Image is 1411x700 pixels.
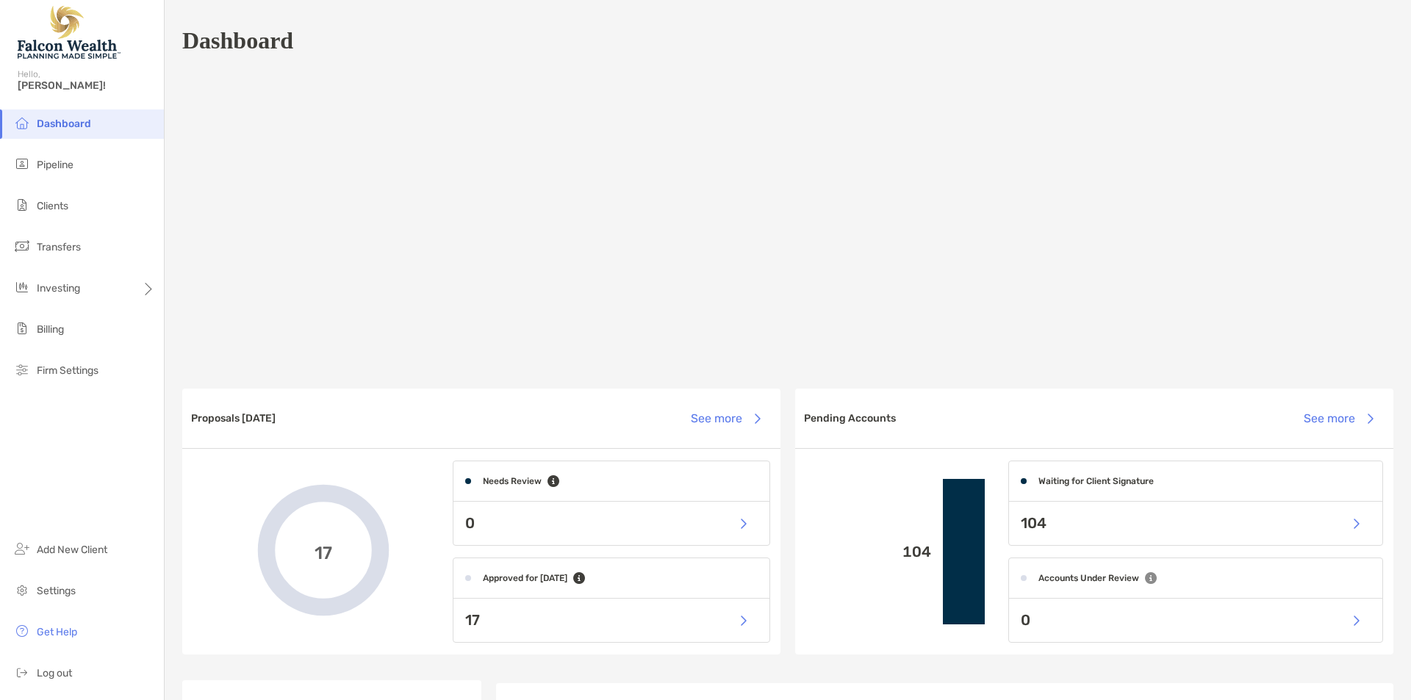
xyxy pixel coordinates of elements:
img: transfers icon [13,237,31,255]
span: Clients [37,200,68,212]
span: Firm Settings [37,364,98,377]
p: 17 [465,611,480,629]
span: Log out [37,667,72,679]
img: dashboard icon [13,114,31,131]
span: Investing [37,282,80,295]
img: get-help icon [13,622,31,640]
img: billing icon [13,320,31,337]
span: 17 [315,540,332,561]
img: logout icon [13,663,31,681]
h4: Waiting for Client Signature [1038,476,1154,486]
img: Falcon Wealth Planning Logo [18,6,121,59]
span: Transfers [37,241,81,253]
img: pipeline icon [13,155,31,173]
span: Get Help [37,626,77,638]
span: Dashboard [37,118,91,130]
img: clients icon [13,196,31,214]
h4: Needs Review [483,476,542,486]
img: add_new_client icon [13,540,31,558]
img: settings icon [13,581,31,599]
h3: Pending Accounts [804,412,896,425]
img: firm-settings icon [13,361,31,378]
span: [PERSON_NAME]! [18,79,155,92]
button: See more [679,403,772,435]
span: Pipeline [37,159,73,171]
img: investing icon [13,278,31,296]
p: 0 [465,514,475,533]
span: Settings [37,585,76,597]
p: 104 [807,543,931,561]
h4: Approved for [DATE] [483,573,567,583]
p: 104 [1021,514,1046,533]
p: 0 [1021,611,1030,629]
h3: Proposals [DATE] [191,412,276,425]
h4: Accounts Under Review [1038,573,1139,583]
span: Billing [37,323,64,336]
span: Add New Client [37,544,107,556]
button: See more [1292,403,1385,435]
h1: Dashboard [182,27,293,54]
